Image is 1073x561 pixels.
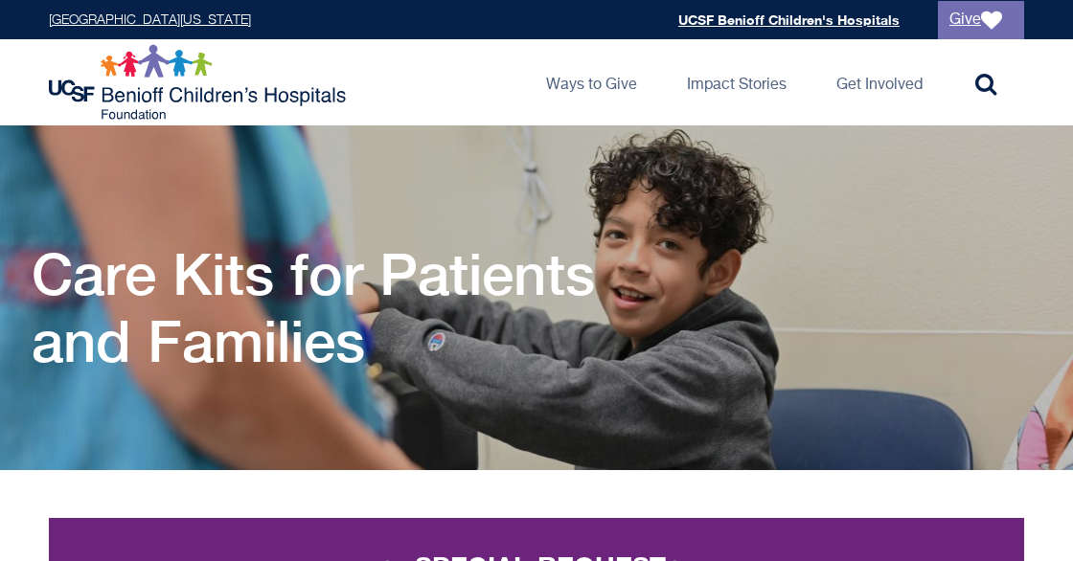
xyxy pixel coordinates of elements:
a: Give [938,1,1024,39]
a: UCSF Benioff Children's Hospitals [678,11,900,28]
a: Get Involved [821,39,938,125]
img: Logo for UCSF Benioff Children's Hospitals Foundation [49,44,351,121]
a: Impact Stories [672,39,802,125]
h1: Care Kits for Patients and Families [32,240,683,374]
a: [GEOGRAPHIC_DATA][US_STATE] [49,13,251,27]
a: Ways to Give [531,39,652,125]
